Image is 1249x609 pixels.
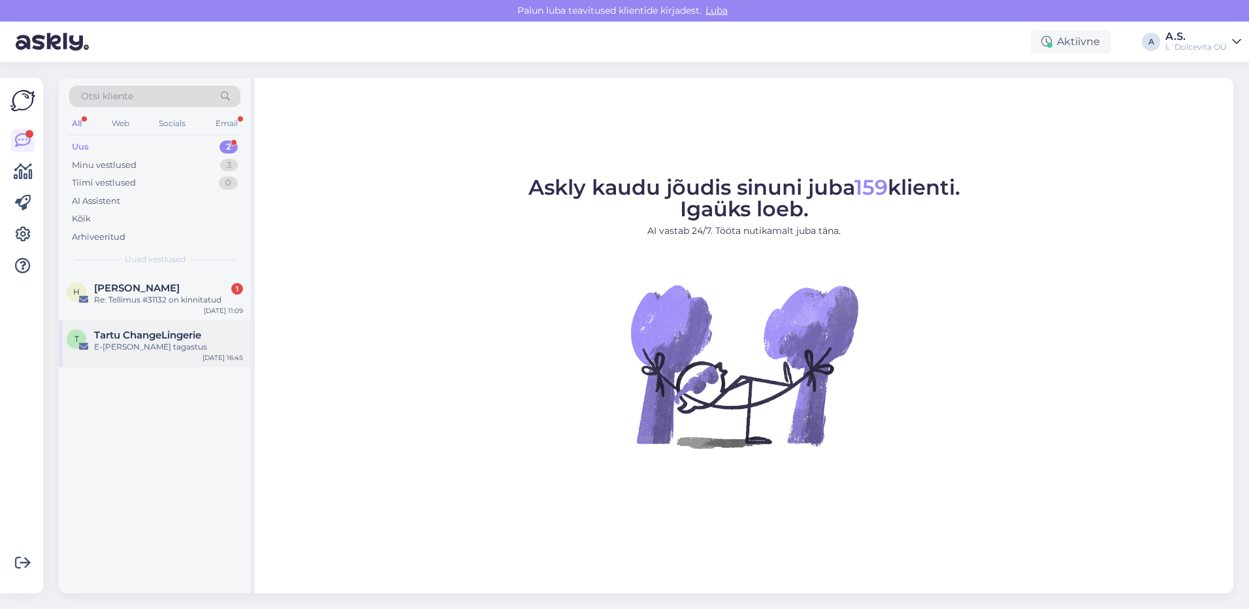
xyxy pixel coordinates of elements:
div: E-[PERSON_NAME] tagastus [94,341,243,353]
span: H [73,287,80,297]
span: Askly kaudu jõudis sinuni juba klienti. Igaüks loeb. [528,174,960,222]
p: AI vastab 24/7. Tööta nutikamalt juba täna. [528,224,960,238]
div: Web [109,115,132,132]
img: No Chat active [626,248,862,484]
div: 2 [219,140,238,154]
div: 0 [219,176,238,189]
span: Otsi kliente [81,90,133,103]
span: T [74,334,79,344]
div: [DATE] 16:45 [203,353,243,363]
span: Helen Klettenberg [94,282,180,294]
span: Tartu ChangeLingerie [94,329,201,341]
div: Aktiivne [1031,30,1111,54]
div: 1 [231,283,243,295]
div: Tiimi vestlused [72,176,136,189]
div: A.S. [1165,31,1227,42]
div: Arhiveeritud [72,231,125,244]
div: All [69,115,84,132]
img: Askly Logo [10,88,35,113]
div: L´Dolcevita OÜ [1165,42,1227,52]
div: Kõik [72,212,91,225]
div: A [1142,33,1160,51]
div: Uus [72,140,89,154]
div: Re: Tellimus #31132 on kinnitatud [94,294,243,306]
div: [DATE] 11:09 [204,306,243,316]
div: Minu vestlused [72,159,137,172]
span: Luba [702,5,732,16]
a: A.S.L´Dolcevita OÜ [1165,31,1241,52]
span: 159 [854,174,888,200]
div: Email [213,115,240,132]
div: AI Assistent [72,195,120,208]
span: Uued vestlused [125,254,186,265]
div: Socials [156,115,188,132]
div: 3 [220,159,238,172]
